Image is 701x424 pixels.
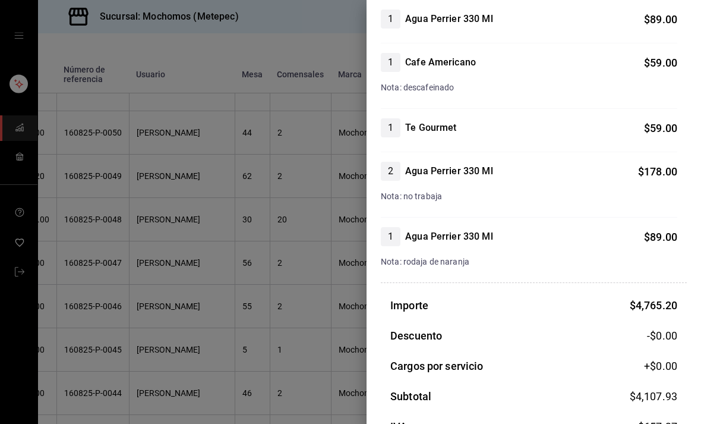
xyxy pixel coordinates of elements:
h4: Agua Perrier 330 Ml [405,12,493,26]
h3: Subtotal [390,388,431,404]
span: $ 178.00 [638,165,677,178]
span: $ 4,107.93 [630,390,677,403]
span: +$ 0.00 [644,358,677,374]
span: $ 59.00 [644,56,677,69]
span: -$0.00 [647,328,677,344]
h4: Te Gourmet [405,121,456,135]
span: $ 59.00 [644,122,677,134]
h4: Cafe Americano [405,55,476,70]
span: 1 [381,55,400,70]
span: 1 [381,121,400,135]
h3: Importe [390,297,428,313]
span: 1 [381,230,400,244]
h3: Descuento [390,328,442,344]
h4: Agua Perrier 330 Ml [405,230,493,244]
span: Nota: no trabaja [381,191,442,201]
span: Nota: descafeinado [381,83,454,92]
span: $ 89.00 [644,231,677,243]
span: 2 [381,164,400,178]
h4: Agua Perrier 330 Ml [405,164,493,178]
span: $ 89.00 [644,13,677,26]
span: $ 4,765.20 [630,299,677,312]
span: 1 [381,12,400,26]
span: Nota: rodaja de naranja [381,257,469,266]
h3: Cargos por servicio [390,358,484,374]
